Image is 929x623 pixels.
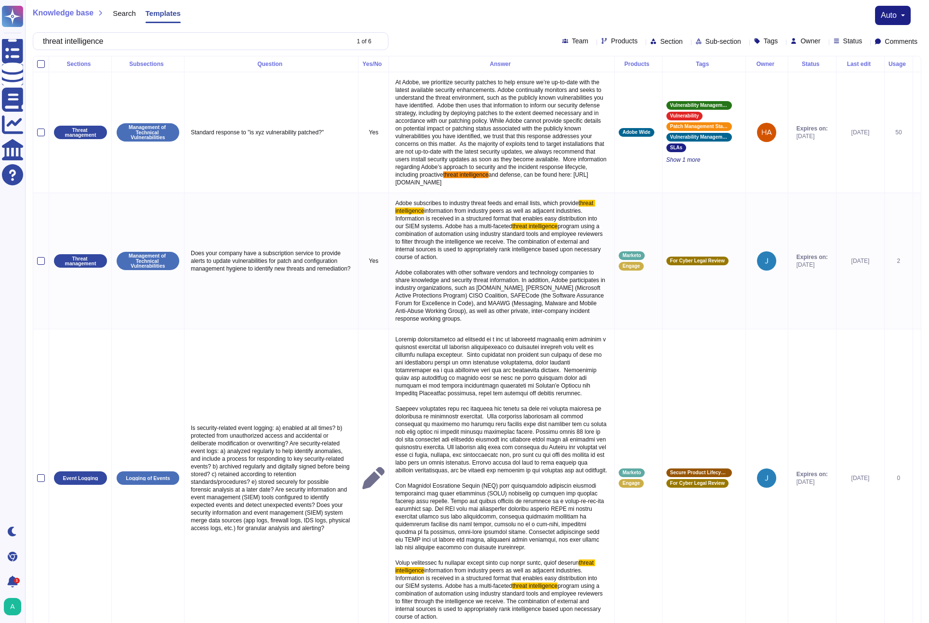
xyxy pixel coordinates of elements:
[757,251,776,271] img: user
[53,61,107,67] div: Sections
[840,61,880,67] div: Last edit
[623,253,641,258] span: Marketo
[843,38,863,44] span: Status
[796,125,828,132] span: Expires on:
[512,583,557,589] span: threat intelligence
[660,38,683,45] span: Section
[796,261,828,269] span: [DATE]
[705,38,741,45] span: Sub-section
[512,223,557,230] span: threat intelligence
[670,124,728,129] span: Patch Management Standard
[395,583,604,620] span: program using a combination of automation using industry standard tools and employee reviewers to...
[2,596,28,617] button: user
[113,10,136,17] span: Search
[362,257,385,265] p: Yes
[395,171,588,186] span: and defense, can be found here: [URL][DOMAIN_NAME]
[889,61,909,67] div: Usage
[623,470,641,475] span: Marketo
[357,39,372,44] div: 1 of 6
[757,123,776,142] img: user
[889,474,909,482] div: 0
[362,129,385,136] p: Yes
[38,33,348,50] input: Search by keywords
[14,578,20,584] div: 1
[670,135,728,140] span: Vulnerability Management
[796,478,828,486] span: [DATE]
[395,223,607,322] span: program using a combination of automation using industry standard tools and employee reviewers to...
[757,468,776,488] img: user
[146,10,181,17] span: Templates
[393,61,610,67] div: Answer
[572,38,588,44] span: Team
[623,481,640,486] span: Engage
[670,114,699,118] span: Vulnerability
[188,422,354,534] p: Is security-related event logging: a) enabled at all times? b) protected from unauthorized access...
[395,200,578,207] span: Adobe subscribes to industry threat feeds and email lists, which provide
[670,481,725,486] span: For Cyber Legal Review
[885,38,917,45] span: Comments
[840,129,880,136] div: [DATE]
[57,256,104,266] p: Threat management
[116,61,180,67] div: Subsections
[395,567,598,589] span: information from industry peers as well as adjacent industries. Information is received in a stru...
[792,61,832,67] div: Status
[881,12,905,19] button: auto
[63,476,98,481] p: Event Logging
[619,61,658,67] div: Products
[670,259,725,263] span: For Cyber Legal Review
[188,61,354,67] div: Question
[670,103,728,108] span: Vulnerability Management Standard
[120,125,176,140] p: Management of Technical Vulnerabilities
[611,38,637,44] span: Products
[666,61,742,67] div: Tags
[395,79,608,178] span: At Adobe, we prioritize security patches to help ensure we’re up-to-date with the latest availabl...
[889,257,909,265] div: 2
[188,247,354,275] p: Does your company have a subscription service to provide alerts to update vulnerabilities for pat...
[443,171,489,178] span: threat intelligence
[666,156,742,164] span: Show 1 more
[796,470,828,478] span: Expires on:
[796,132,828,140] span: [DATE]
[120,253,176,269] p: Management of Technical Vulnerabilities
[395,208,598,230] span: information from industry peers as well as adjacent industries. Information is received in a stru...
[889,129,909,136] div: 50
[623,264,640,269] span: Engage
[840,257,880,265] div: [DATE]
[840,474,880,482] div: [DATE]
[126,476,170,481] p: Logging of Events
[750,61,784,67] div: Owner
[881,12,897,19] span: auto
[188,126,354,139] p: Standard response to "is xyz vulnerability patched?"
[764,38,778,44] span: Tags
[670,145,683,150] span: SLAs
[395,336,608,566] span: Loremip dolorsitametco ad elitsedd ei t inc ut laboreetd magnaaliq enim adminim v quisnost exerci...
[4,598,21,615] img: user
[33,9,93,17] span: Knowledge base
[623,130,650,135] span: Adobe Wide
[796,253,828,261] span: Expires on:
[57,128,104,138] p: Threat management
[362,61,385,67] div: Yes/No
[800,38,820,44] span: Owner
[670,470,728,475] span: Secure Product Lifecycle Standard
